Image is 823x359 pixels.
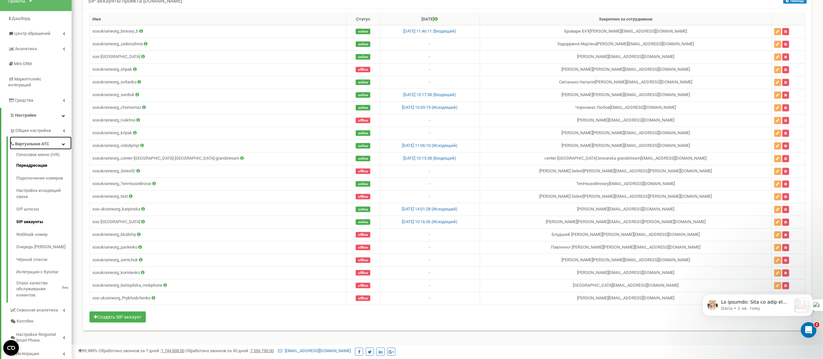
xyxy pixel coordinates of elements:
a: Голосовое меню (IVR) [16,152,72,160]
span: offline [356,67,370,72]
a: Настройки Ringostat Smart Phone [10,327,72,346]
button: Создать SIP аккаунт [89,311,146,323]
td: - [379,292,480,305]
a: Чёрный список [16,253,72,266]
td: sosukraineorg_center-[GEOGRAPHIC_DATA]-[GEOGRAPHIC_DATA]-grandstream [90,152,347,165]
span: Центр обращений [14,31,50,36]
span: Настройки [15,113,36,118]
span: Сквозная аналитика [17,307,58,313]
td: sosukraineorg_borispilska_mobphone [90,279,347,292]
td: [PERSON_NAME] [PERSON_NAME][EMAIL_ADDRESS][DOMAIN_NAME] [480,254,771,266]
span: offline [356,295,370,301]
a: [DATE] 15:17:38 (Входящий) [403,92,456,97]
button: Open CMP widget [3,340,19,356]
span: offline [356,194,370,199]
span: Обработано звонков за 7 дней : [99,348,185,353]
a: SIP шлюзы [16,203,72,216]
td: - [379,127,480,139]
td: [PERSON_NAME] [EMAIL_ADDRESS][DOMAIN_NAME] [480,266,771,279]
td: - [379,114,480,127]
td: sos-[GEOGRAPHIC_DATA] [90,216,347,228]
span: Дашборд [12,16,30,21]
td: - [379,38,480,50]
th: Имя [90,14,347,25]
span: Виртуальная АТС [15,141,49,147]
span: online [356,130,370,136]
a: Переадресация [16,159,72,172]
td: sosukraineorg_pavlenko [90,241,347,254]
td: [PERSON_NAME] [EMAIL_ADDRESS][DOMAIN_NAME] [480,203,771,216]
td: center [GEOGRAPHIC_DATA] brovarska grandstream [EMAIL_ADDRESS][DOMAIN_NAME] [480,152,771,165]
a: [DATE] 11:46:11 (Входящий) [403,29,456,34]
td: - [379,63,480,76]
td: - [379,254,480,266]
a: [DATE] 10:16:36 (Исходящий) [402,219,458,224]
span: online [356,92,370,98]
a: Очередь [PERSON_NAME] [16,241,72,253]
span: offline [356,245,370,250]
td: Блудший [PERSON_NAME] [PERSON_NAME][EMAIL_ADDRESS][DOMAIN_NAME] [480,228,771,241]
span: offline [356,168,370,174]
td: - [379,228,480,241]
a: Общие настройки [10,123,72,136]
th: Статус [347,14,380,25]
span: Mini CRM [14,61,32,66]
td: [PERSON_NAME] [EMAIL_ADDRESS][DOMAIN_NAME] [480,292,771,305]
span: offline [356,118,370,123]
a: Настройка исходящей связи [16,184,72,203]
td: [GEOGRAPHIC_DATA] [EMAIL_ADDRESS][DOMAIN_NAME] [480,279,771,292]
th: Закреплен за сотрудником [480,14,771,25]
a: Настройки [1,108,72,123]
td: [PERSON_NAME] [EMAIL_ADDRESS][DOMAIN_NAME] [480,50,771,63]
a: Виртуальная АТС [10,136,72,150]
span: offline [356,257,370,263]
span: Коллбек [17,318,34,324]
a: Опрос качества обслуживания клиентовBeta [16,279,72,298]
a: Сквозная аналитика [10,303,72,316]
td: sosukraineorg_kripak [90,127,347,139]
td: [PERSON_NAME] [PERSON_NAME][EMAIL_ADDRESS][DOMAIN_NAME] [480,63,771,76]
span: online [356,181,370,187]
td: sosukraineorg_chornomaz [90,101,347,114]
a: [DATE] 10:15:38 (Входящий) [403,156,456,161]
span: offline [356,283,370,288]
td: sosukraineorg_zadorozhnia [90,38,347,50]
span: online [356,207,370,212]
td: [PERSON_NAME] [PERSON_NAME][EMAIL_ADDRESS][DOMAIN_NAME] [480,127,771,139]
td: - [379,50,480,63]
td: sosukraineorg_brovary_b [90,25,347,38]
td: [PERSON_NAME] [EMAIL_ADDRESS][DOMAIN_NAME] [480,114,771,127]
a: [DATE] 14:01:28 (Исходящий) [402,207,458,211]
span: Маркетплейс интеграций [8,77,41,88]
td: sosukraineorg_bludshiy [90,228,347,241]
td: - [379,190,480,203]
td: Задорржня Мар'яна [PERSON_NAME][EMAIL_ADDRESS][DOMAIN_NAME] [480,38,771,50]
u: 7 556 750,00 [250,348,274,353]
a: [DATE] 16:05:19 (Исходящий) [402,105,458,110]
span: 99,989% [78,348,98,353]
td: TenHouseBrovary [EMAIL_ADDRESS][DOMAIN_NAME] [480,178,771,190]
td: [PERSON_NAME] Selest [PERSON_NAME][EMAIL_ADDRESS][PERSON_NAME][DOMAIN_NAME] [480,190,771,203]
a: [EMAIL_ADDRESS][DOMAIN_NAME] [278,348,351,353]
span: Общие настройки [15,128,51,134]
td: sos-[GEOGRAPHIC_DATA] [90,50,347,63]
td: Павленкл [PERSON_NAME] [PERSON_NAME][EMAIL_ADDRESS][DOMAIN_NAME] [480,241,771,254]
td: sosukraineorg_volodymyr [90,139,347,152]
a: SIP аккаунты [16,216,72,228]
span: online [356,54,370,60]
a: Подключение номеров [16,172,72,185]
td: Світанько Наталія [PERSON_NAME][EMAIL_ADDRESS][DOMAIN_NAME] [480,76,771,89]
td: - [379,165,480,178]
td: sosukraineorg_Ivakhno [90,114,347,127]
td: sosukraineorg_test [90,190,347,203]
td: sosukraineorg_svitanko [90,76,347,89]
td: Бровари БУХ [PERSON_NAME][EMAIL_ADDRESS][DOMAIN_NAME] [480,25,771,38]
span: offline [356,232,370,237]
td: sos-ukraineorg_Prykhodchenko [90,292,347,305]
span: online [356,41,370,47]
td: sosukraineorg_SelestD [90,165,347,178]
iframe: Intercom live chat [801,322,816,338]
span: online [356,156,370,161]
